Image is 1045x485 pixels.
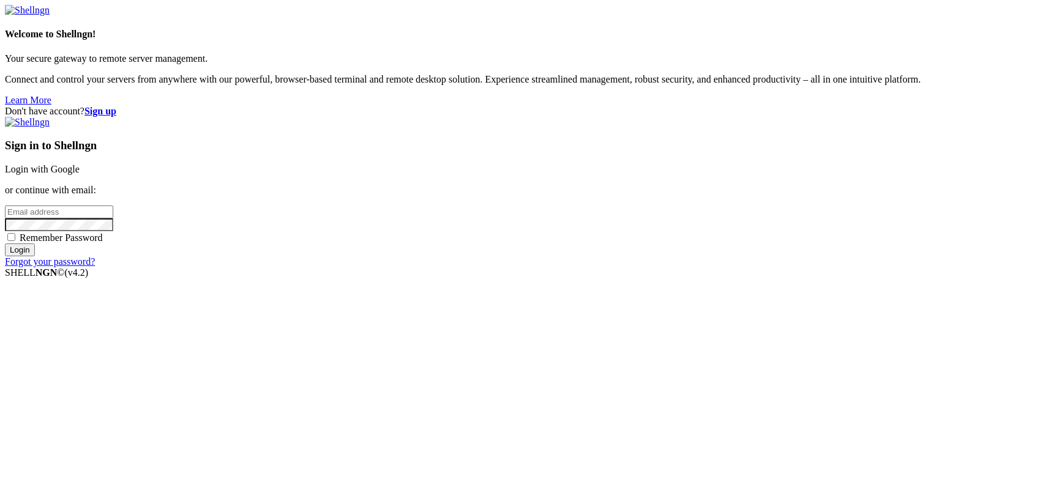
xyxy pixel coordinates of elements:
h3: Sign in to Shellngn [5,139,1040,152]
input: Email address [5,205,113,218]
a: Sign up [84,106,116,116]
b: NGN [36,267,58,278]
span: 4.2.0 [65,267,89,278]
input: Remember Password [7,233,15,241]
p: or continue with email: [5,185,1040,196]
img: Shellngn [5,117,50,128]
span: SHELL © [5,267,88,278]
input: Login [5,243,35,256]
img: Shellngn [5,5,50,16]
a: Learn More [5,95,51,105]
h4: Welcome to Shellngn! [5,29,1040,40]
p: Your secure gateway to remote server management. [5,53,1040,64]
span: Remember Password [20,232,103,243]
p: Connect and control your servers from anywhere with our powerful, browser-based terminal and remo... [5,74,1040,85]
a: Login with Google [5,164,80,174]
div: Don't have account? [5,106,1040,117]
a: Forgot your password? [5,256,95,267]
